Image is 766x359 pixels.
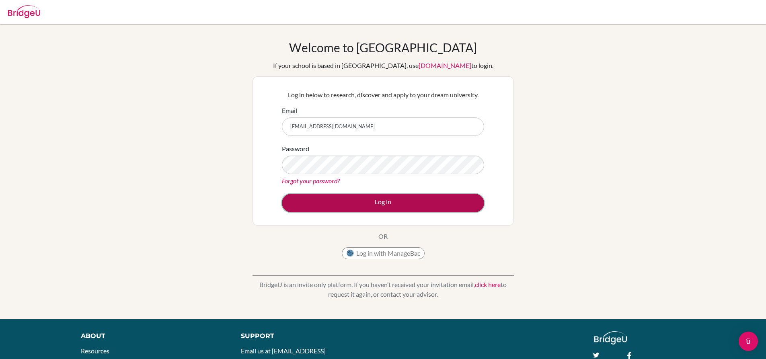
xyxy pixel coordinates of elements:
[81,347,109,355] a: Resources
[475,281,501,288] a: click here
[282,90,484,100] p: Log in below to research, discover and apply to your dream university.
[8,5,40,18] img: Bridge-U
[342,247,425,259] button: Log in with ManageBac
[282,144,309,154] label: Password
[81,331,223,341] div: About
[594,331,627,345] img: logo_white@2x-f4f0deed5e89b7ecb1c2cc34c3e3d731f90f0f143d5ea2071677605dd97b5244.png
[282,194,484,212] button: Log in
[282,177,340,185] a: Forgot your password?
[378,232,388,241] p: OR
[419,62,471,69] a: [DOMAIN_NAME]
[241,331,374,341] div: Support
[253,280,514,299] p: BridgeU is an invite only platform. If you haven’t received your invitation email, to request it ...
[289,40,477,55] h1: Welcome to [GEOGRAPHIC_DATA]
[273,61,493,70] div: If your school is based in [GEOGRAPHIC_DATA], use to login.
[739,332,758,351] div: Open Intercom Messenger
[282,106,297,115] label: Email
